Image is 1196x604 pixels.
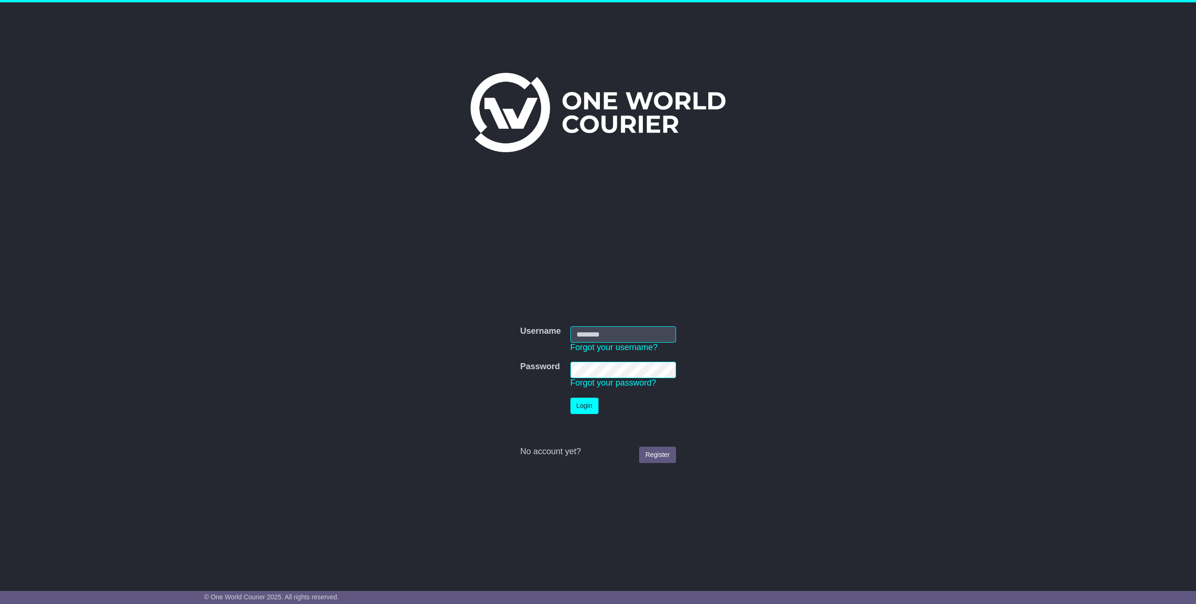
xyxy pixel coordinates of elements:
[204,593,339,601] span: © One World Courier 2025. All rights reserved.
[570,378,656,387] a: Forgot your password?
[570,343,658,352] a: Forgot your username?
[570,398,598,414] button: Login
[520,447,676,457] div: No account yet?
[520,326,561,337] label: Username
[470,73,726,152] img: One World
[639,447,676,463] a: Register
[520,362,560,372] label: Password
